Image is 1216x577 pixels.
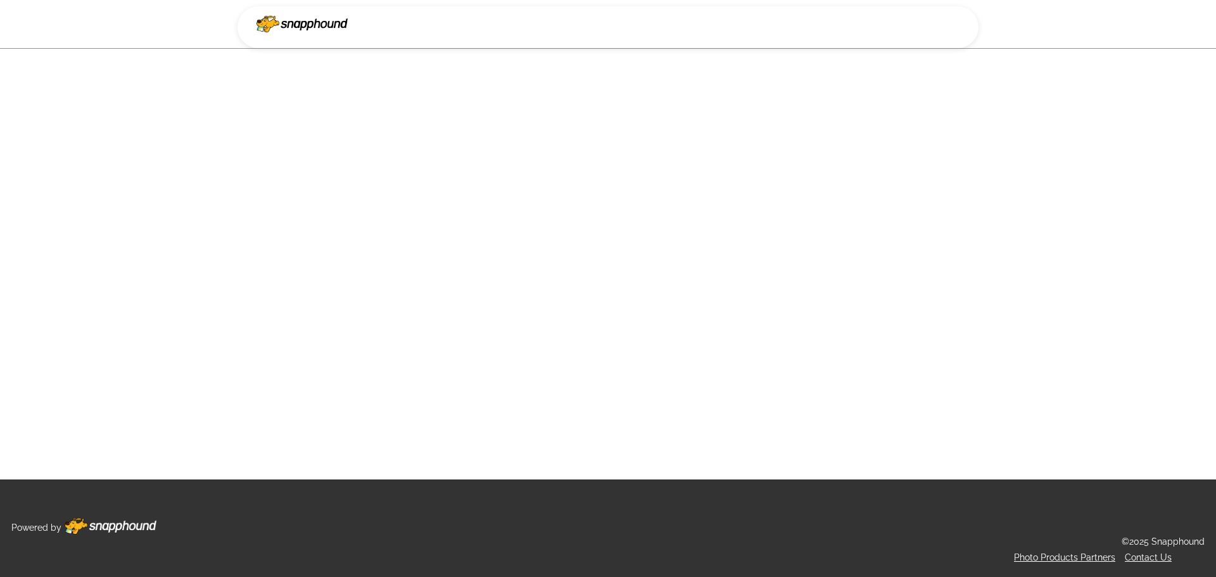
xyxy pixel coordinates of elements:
p: Powered by [11,520,61,536]
a: Contact Us [1125,552,1172,562]
a: Photo Products Partners [1014,552,1115,562]
img: Footer [65,518,156,535]
p: ©2025 Snapphound [1122,534,1205,550]
img: Snapphound Logo [256,16,348,32]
